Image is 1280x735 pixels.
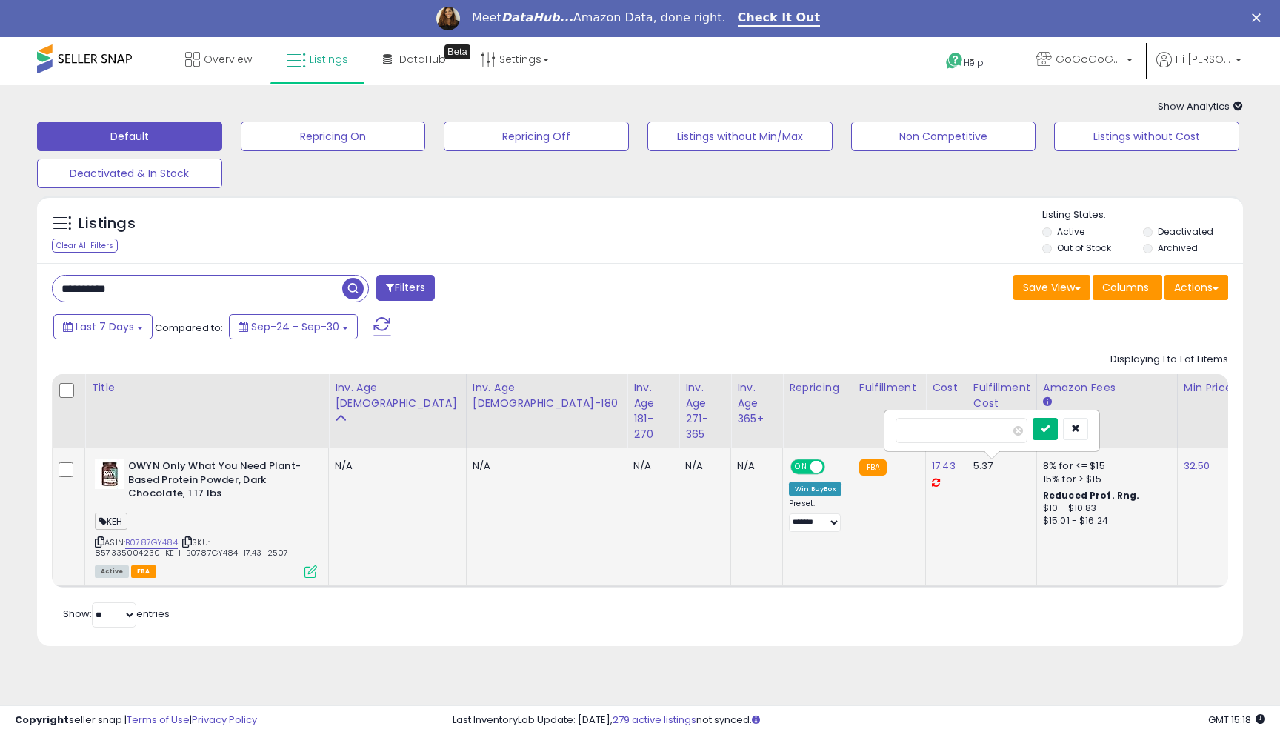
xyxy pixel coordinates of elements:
[1043,473,1166,486] div: 15% for > $15
[1043,502,1166,515] div: $10 - $10.83
[1043,489,1140,502] b: Reduced Prof. Rng.
[932,380,961,396] div: Cost
[472,10,726,25] div: Meet Amazon Data, done right.
[53,314,153,339] button: Last 7 Days
[1252,13,1267,22] div: Close
[204,52,252,67] span: Overview
[335,380,460,411] div: Inv. Age [DEMOGRAPHIC_DATA]
[1110,353,1228,367] div: Displaying 1 to 1 of 1 items
[444,44,470,59] div: Tooltip anchor
[792,461,810,473] span: ON
[473,380,621,411] div: Inv. Age [DEMOGRAPHIC_DATA]-180
[399,52,446,67] span: DataHub
[372,37,457,82] a: DataHub
[851,122,1036,151] button: Non Competitive
[95,536,288,559] span: | SKU: 857335004230_KEH_B0787GY484_17.43_2507
[647,122,833,151] button: Listings without Min/Max
[685,380,724,442] div: Inv. Age 271-365
[1054,122,1239,151] button: Listings without Cost
[685,459,719,473] div: N/A
[1043,515,1166,528] div: $15.01 - $16.24
[276,37,359,82] a: Listings
[737,380,776,427] div: Inv. Age 365+
[470,37,560,82] a: Settings
[1176,52,1231,67] span: Hi [PERSON_NAME]
[932,459,956,473] a: 17.43
[789,482,841,496] div: Win BuyBox
[95,513,127,530] span: KEH
[128,459,308,505] b: OWYN Only What You Need Plant-Based Protein Powder, Dark Chocolate, 1.17 lbs
[859,459,887,476] small: FBA
[1057,242,1111,254] label: Out of Stock
[973,380,1030,411] div: Fulfillment Cost
[76,319,134,334] span: Last 7 Days
[1025,37,1144,85] a: GoGoGoGoneLLC
[52,239,118,253] div: Clear All Filters
[376,275,434,301] button: Filters
[964,56,984,69] span: Help
[1158,225,1213,238] label: Deactivated
[1158,99,1243,113] span: Show Analytics
[335,459,455,473] div: N/A
[1043,380,1171,396] div: Amazon Fees
[229,314,358,339] button: Sep-24 - Sep-30
[155,321,223,335] span: Compared to:
[63,607,170,621] span: Show: entries
[789,499,841,532] div: Preset:
[241,122,426,151] button: Repricing On
[823,461,847,473] span: OFF
[1156,52,1241,85] a: Hi [PERSON_NAME]
[444,122,629,151] button: Repricing Off
[934,41,1013,85] a: Help
[131,565,156,578] span: FBA
[37,159,222,188] button: Deactivated & In Stock
[1043,396,1052,409] small: Amazon Fees.
[633,380,673,442] div: Inv. Age 181-270
[1102,280,1149,295] span: Columns
[737,459,771,473] div: N/A
[945,52,964,70] i: Get Help
[859,380,919,396] div: Fulfillment
[79,213,136,234] h5: Listings
[95,565,129,578] span: All listings currently available for purchase on Amazon
[1184,380,1260,396] div: Min Price
[473,459,616,473] div: N/A
[251,319,339,334] span: Sep-24 - Sep-30
[1056,52,1122,67] span: GoGoGoGoneLLC
[95,459,124,489] img: 41ESmweZKTL._SL40_.jpg
[310,52,348,67] span: Listings
[125,536,178,549] a: B0787GY484
[95,459,317,576] div: ASIN:
[633,459,667,473] div: N/A
[174,37,263,82] a: Overview
[1184,459,1210,473] a: 32.50
[1043,459,1166,473] div: 8% for <= $15
[738,10,821,27] a: Check It Out
[1158,242,1198,254] label: Archived
[1057,225,1084,238] label: Active
[436,7,460,30] img: Profile image for Georgie
[1042,208,1242,222] p: Listing States:
[1093,275,1162,300] button: Columns
[973,459,1025,473] div: 5.37
[1164,275,1228,300] button: Actions
[501,10,573,24] i: DataHub...
[37,122,222,151] button: Default
[789,380,847,396] div: Repricing
[91,380,322,396] div: Title
[1013,275,1090,300] button: Save View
